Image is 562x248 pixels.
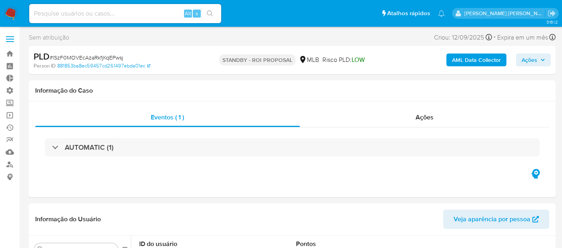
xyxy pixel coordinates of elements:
[548,9,556,18] a: Sair
[387,9,430,18] span: Atalhos rápidos
[416,113,434,122] span: Ações
[322,56,365,64] span: Risco PLD:
[45,138,540,157] div: AUTOMATIC (1)
[34,62,56,69] b: Person ID
[50,54,123,62] span: # lSzF0MOVEcAzaRkfjKqEPwsj
[464,10,545,17] p: luciana.joia@mercadopago.com.br
[185,10,191,17] span: Alt
[202,8,218,19] button: search-icon
[29,8,221,19] input: Pesquise usuários ou casos...
[522,54,537,66] span: Ações
[497,33,548,42] span: Expira em um mês
[434,32,492,43] div: Criou: 12/09/2025
[219,54,296,65] p: STANDBY - ROI PROPOSAL
[443,210,549,229] button: Veja aparência por pessoa
[35,87,549,95] h1: Informação do Caso
[352,55,365,64] span: LOW
[494,32,496,43] span: -
[452,54,501,66] b: AML Data Collector
[35,215,101,223] h1: Informação do Usuário
[516,54,551,66] button: Ações
[454,210,530,229] span: Veja aparência por pessoa
[196,10,198,17] span: s
[57,62,150,69] a: 881853ba8ec59457cd261497ebda01ec
[65,143,114,152] h3: AUTOMATIC (1)
[29,33,69,42] span: Sem atribuição
[446,54,506,66] button: AML Data Collector
[299,56,319,64] div: MLB
[34,50,50,63] b: PLD
[151,113,184,122] span: Eventos ( 1 )
[438,10,445,17] a: Notificações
